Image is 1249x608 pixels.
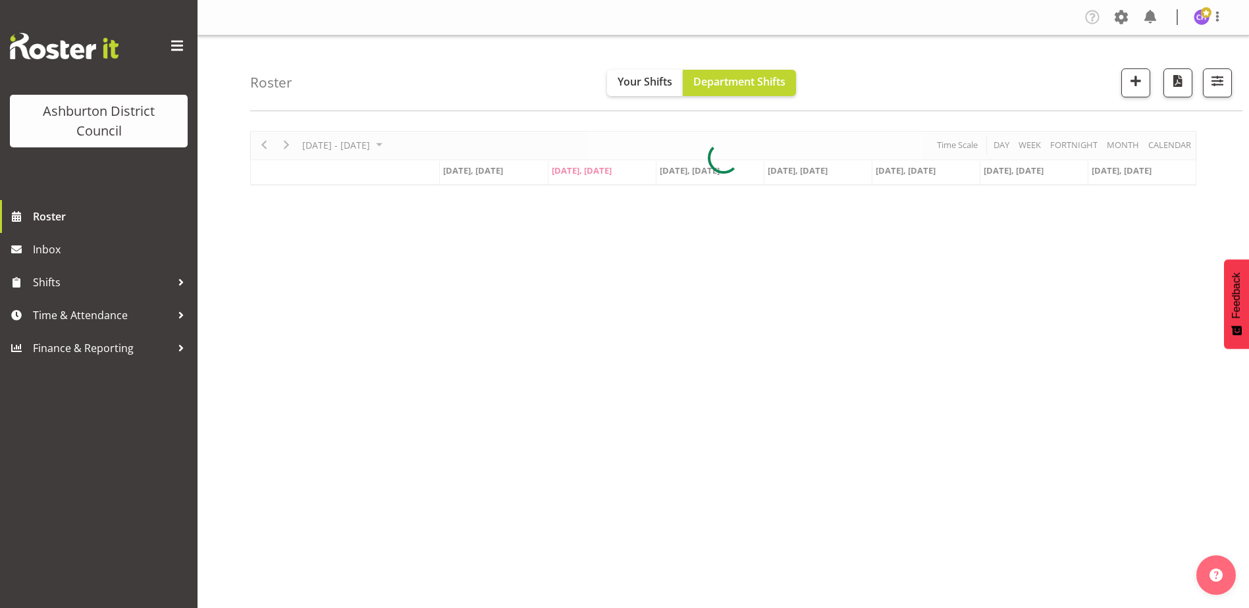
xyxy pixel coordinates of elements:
span: Time & Attendance [33,305,171,325]
h4: Roster [250,75,292,90]
button: Feedback - Show survey [1224,259,1249,349]
div: Ashburton District Council [23,101,174,141]
span: Your Shifts [618,74,672,89]
button: Your Shifts [607,70,683,96]
span: Roster [33,207,191,226]
button: Department Shifts [683,70,796,96]
span: Feedback [1231,272,1242,318]
span: Department Shifts [693,74,785,89]
span: Inbox [33,240,191,259]
span: Shifts [33,272,171,292]
button: Add a new shift [1121,68,1150,97]
img: help-xxl-2.png [1209,569,1223,582]
button: Download a PDF of the roster according to the set date range. [1163,68,1192,97]
span: Finance & Reporting [33,338,171,358]
img: chalotter-hydes5348.jpg [1194,9,1209,25]
button: Filter Shifts [1203,68,1232,97]
img: Rosterit website logo [10,33,119,59]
